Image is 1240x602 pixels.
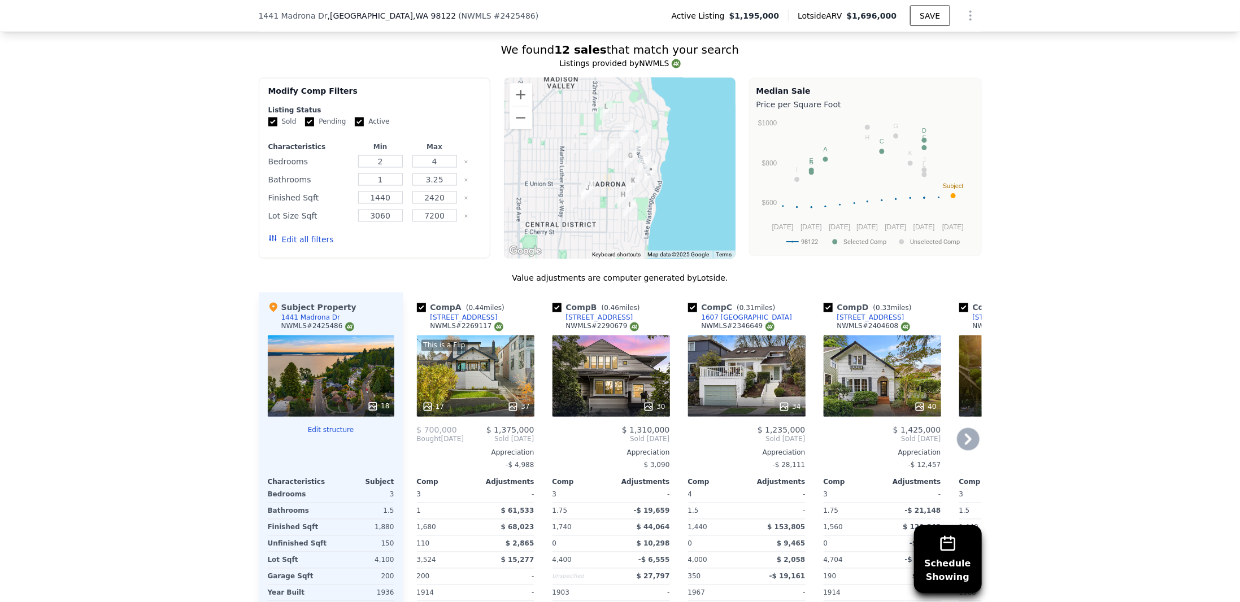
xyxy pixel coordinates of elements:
[905,507,941,515] span: -$ 21,148
[552,448,670,457] div: Appreciation
[913,223,934,231] text: [DATE]
[616,118,638,146] div: 1731 37th Ave
[510,107,532,129] button: Zoom out
[914,401,936,412] div: 40
[762,199,777,207] text: $600
[756,112,974,254] div: A chart.
[355,117,389,126] label: Active
[552,313,633,322] a: [STREET_ADDRESS]
[328,10,456,21] span: , [GEOGRAPHIC_DATA]
[905,556,941,564] span: -$ 14,197
[910,238,960,246] text: Unselected Comp
[622,426,670,435] span: $ 1,310,000
[910,540,941,548] span: -$ 7,386
[417,491,421,499] span: 3
[417,556,436,564] span: 3,524
[430,322,503,331] div: NWMLS # 2269117
[268,585,329,601] div: Year Built
[910,6,950,26] button: SAVE
[417,435,464,444] div: [DATE]
[796,166,798,173] text: I
[604,304,619,312] span: 0.46
[577,176,598,204] div: 3105 E Spring St
[595,97,617,125] div: 181 34th Ave E
[268,520,329,535] div: Finished Sqft
[462,304,509,312] span: ( miles)
[552,540,557,548] span: 0
[281,322,354,331] div: NWMLS # 2425486
[430,313,498,322] div: [STREET_ADDRESS]
[585,129,606,158] div: 1628 32nd Ave
[688,491,693,499] span: 4
[637,524,670,531] span: $ 44,064
[865,134,869,141] text: H
[942,223,964,231] text: [DATE]
[632,129,653,157] div: 3863 E Olive St
[885,223,906,231] text: [DATE]
[417,435,441,444] span: Bought
[458,10,538,21] div: ( )
[943,182,964,189] text: Subject
[798,10,846,21] span: Lotside ARV
[566,322,639,331] div: NWMLS # 2290679
[259,58,982,69] div: Listings provided by NWMLS
[506,540,534,548] span: $ 2,865
[268,190,351,206] div: Finished Sqft
[593,251,641,259] button: Keyboard shortcuts
[464,196,468,200] button: Clear
[903,524,941,531] span: $ 120,848
[268,117,297,126] label: Sold
[421,340,468,351] div: This is a Flip
[333,585,394,601] div: 1936
[510,84,532,106] button: Zoom in
[345,322,354,331] img: NWMLS Logo
[716,251,732,258] a: Terms (opens in new tab)
[688,448,806,457] div: Appreciation
[552,503,609,519] div: 1.75
[824,556,843,564] span: 4,704
[552,491,557,499] span: 3
[506,461,534,469] span: -$ 4,988
[268,85,481,106] div: Modify Comp Filters
[620,146,641,174] div: 1516 37th Ave
[765,322,775,331] img: NWMLS Logo
[824,491,828,499] span: 3
[611,478,670,487] div: Adjustments
[259,42,982,58] div: We found that match your search
[637,573,670,581] span: $ 27,797
[824,302,916,313] div: Comp D
[837,322,910,331] div: NWMLS # 2404608
[597,304,645,312] span: ( miles)
[769,573,806,581] span: -$ 19,161
[417,478,476,487] div: Comp
[729,10,780,21] span: $1,195,000
[476,478,534,487] div: Adjustments
[417,448,534,457] div: Appreciation
[959,524,978,531] span: 1,440
[333,487,394,503] div: 3
[672,10,729,21] span: Active Listing
[305,117,346,126] label: Pending
[417,503,473,519] div: 1
[417,573,430,581] span: 200
[767,524,805,531] span: $ 153,805
[824,435,941,444] span: Sold [DATE]
[777,540,805,548] span: $ 9,465
[612,185,634,213] div: 902 36th Ave
[829,223,850,231] text: [DATE]
[268,536,329,552] div: Unfinished Sqft
[554,43,607,56] strong: 12 sales
[552,569,609,584] div: Unspecified
[552,478,611,487] div: Comp
[773,461,806,469] span: -$ 28,111
[672,59,681,68] img: NWMLS Logo
[800,223,822,231] text: [DATE]
[640,159,662,187] div: 1441 Madrona Dr
[893,426,941,435] span: $ 1,425,000
[355,117,364,126] input: Active
[552,302,645,313] div: Comp B
[824,503,880,519] div: 1.75
[268,142,351,151] div: Characteristics
[268,302,356,313] div: Subject Property
[688,435,806,444] span: Sold [DATE]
